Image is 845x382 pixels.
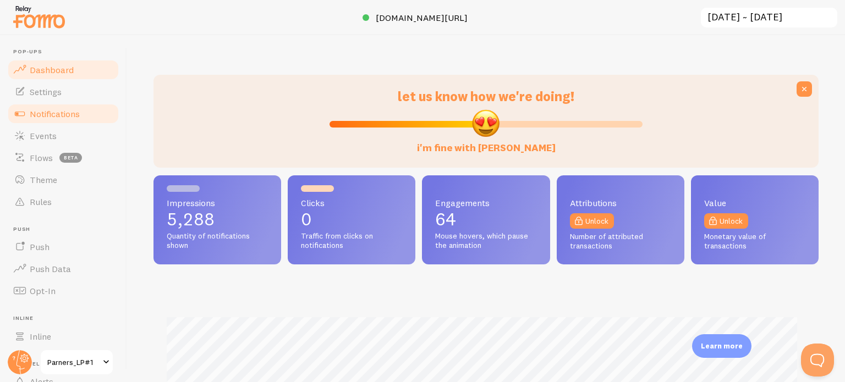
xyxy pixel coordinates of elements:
[7,280,120,302] a: Opt-In
[801,344,834,377] iframe: Help Scout Beacon - Open
[30,64,74,75] span: Dashboard
[7,236,120,258] a: Push
[7,169,120,191] a: Theme
[7,103,120,125] a: Notifications
[301,198,402,207] span: Clicks
[30,196,52,207] span: Rules
[40,349,114,375] a: Parners_LP#1
[30,130,57,141] span: Events
[30,241,50,252] span: Push
[704,198,805,207] span: Value
[30,86,62,97] span: Settings
[7,191,120,213] a: Rules
[7,147,120,169] a: Flows beta
[30,331,51,342] span: Inline
[167,231,268,251] span: Quantity of notifications shown
[13,48,120,56] span: Pop-ups
[704,213,748,229] a: Unlock
[570,198,671,207] span: Attributions
[7,325,120,347] a: Inline
[30,285,56,296] span: Opt-In
[570,232,671,251] span: Number of attributed transactions
[701,341,743,351] p: Learn more
[13,226,120,233] span: Push
[7,81,120,103] a: Settings
[7,258,120,280] a: Push Data
[167,198,268,207] span: Impressions
[30,152,53,163] span: Flows
[471,108,501,138] img: emoji.png
[301,231,402,251] span: Traffic from clicks on notifications
[167,211,268,228] p: 5,288
[435,231,536,251] span: Mouse hovers, which pause the animation
[7,125,120,147] a: Events
[417,131,556,154] label: i'm fine with [PERSON_NAME]
[13,315,120,322] span: Inline
[435,211,536,228] p: 64
[7,59,120,81] a: Dashboard
[12,3,67,31] img: fomo-relay-logo-orange.svg
[59,153,82,163] span: beta
[47,356,100,369] span: Parners_LP#1
[30,108,80,119] span: Notifications
[704,232,805,251] span: Monetary value of transactions
[398,88,574,104] span: let us know how we're doing!
[30,174,57,185] span: Theme
[570,213,614,229] a: Unlock
[301,211,402,228] p: 0
[435,198,536,207] span: Engagements
[30,263,71,274] span: Push Data
[692,334,751,358] div: Learn more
